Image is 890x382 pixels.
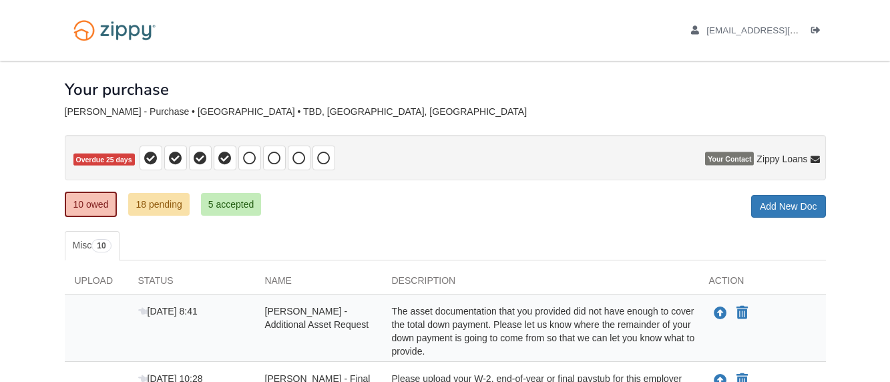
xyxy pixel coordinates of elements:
span: secure@culcom.net [706,25,859,35]
a: 10 owed [65,192,118,217]
img: Logo [65,13,164,47]
div: The asset documentation that you provided did not have enough to cover the total down payment. Pl... [382,305,699,358]
span: 10 [91,239,111,252]
div: Action [699,274,826,294]
div: [PERSON_NAME] - Purchase • [GEOGRAPHIC_DATA] • TBD, [GEOGRAPHIC_DATA], [GEOGRAPHIC_DATA] [65,106,826,118]
button: Declare Eugene Painton - Additional Asset Request not applicable [735,305,749,321]
div: Description [382,274,699,294]
a: 5 accepted [201,193,262,216]
a: Log out [811,25,826,39]
a: Misc [65,231,120,260]
span: [DATE] 8:41 [138,306,198,317]
div: Upload [65,274,128,294]
span: Zippy Loans [756,152,807,166]
span: Your Contact [705,152,754,166]
span: [PERSON_NAME] - Additional Asset Request [265,306,369,330]
div: Status [128,274,255,294]
button: Upload Eugene Painton - Additional Asset Request [712,305,728,322]
a: Add New Doc [751,195,826,218]
a: 18 pending [128,193,189,216]
h1: Your purchase [65,81,169,98]
div: Name [255,274,382,294]
span: Overdue 25 days [73,154,135,166]
a: edit profile [691,25,860,39]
